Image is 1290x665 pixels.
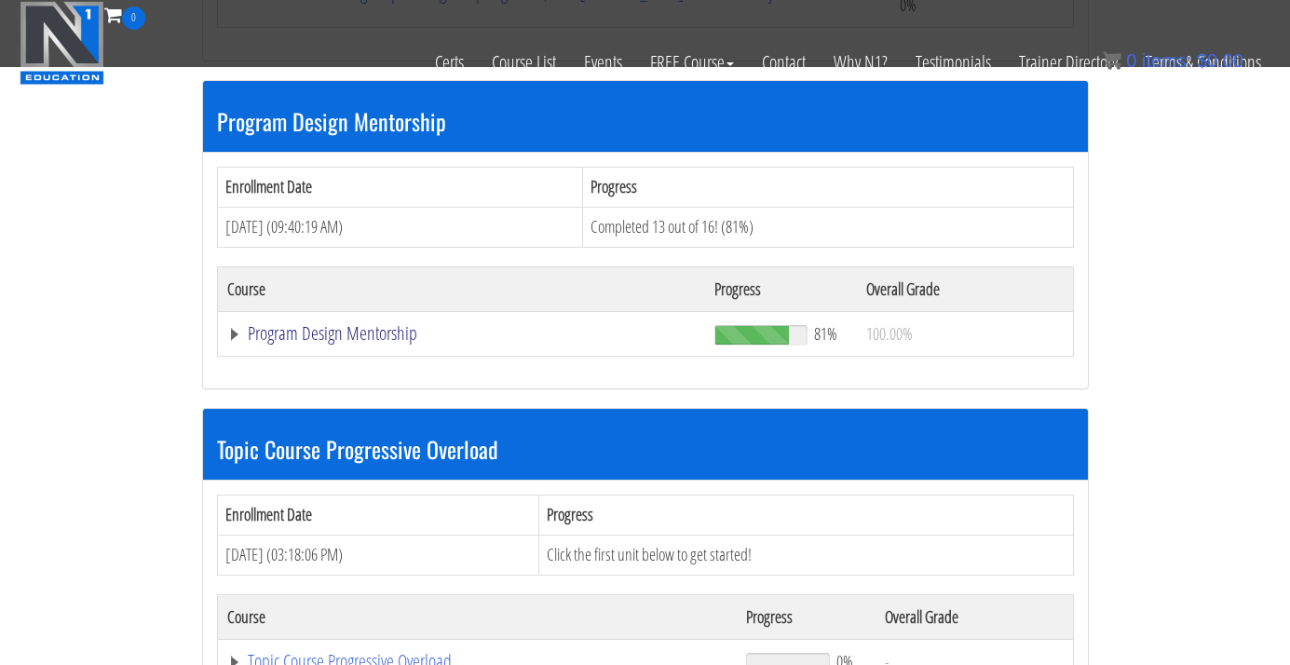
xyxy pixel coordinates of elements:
[570,30,636,95] a: Events
[227,324,696,343] a: Program Design Mentorship
[217,207,582,247] td: [DATE] (09:40:19 AM)
[857,266,1073,311] th: Overall Grade
[748,30,820,95] a: Contact
[1126,50,1136,71] span: 0
[1132,30,1275,95] a: Terms & Conditions
[217,437,1074,461] h3: Topic Course Progressive Overload
[217,266,705,311] th: Course
[582,168,1073,208] th: Progress
[217,495,539,536] th: Enrollment Date
[217,594,737,639] th: Course
[902,30,1005,95] a: Testimonials
[737,594,876,639] th: Progress
[876,594,1073,639] th: Overall Grade
[1197,50,1243,71] bdi: 0.00
[1005,30,1132,95] a: Trainer Directory
[582,207,1073,247] td: Completed 13 out of 16! (81%)
[636,30,748,95] a: FREE Course
[820,30,902,95] a: Why N1?
[478,30,570,95] a: Course List
[1103,50,1243,71] a: 0 items: $0.00
[1103,51,1121,70] img: icon11.png
[217,536,539,576] td: [DATE] (03:18:06 PM)
[1197,50,1207,71] span: $
[539,495,1073,536] th: Progress
[217,168,582,208] th: Enrollment Date
[421,30,478,95] a: Certs
[20,1,104,85] img: n1-education
[122,7,145,30] span: 0
[705,266,857,311] th: Progress
[857,311,1073,356] td: 100.00%
[104,2,145,27] a: 0
[1142,50,1191,71] span: items:
[539,536,1073,576] td: Click the first unit below to get started!
[217,109,1074,133] h3: Program Design Mentorship
[814,323,837,344] span: 81%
